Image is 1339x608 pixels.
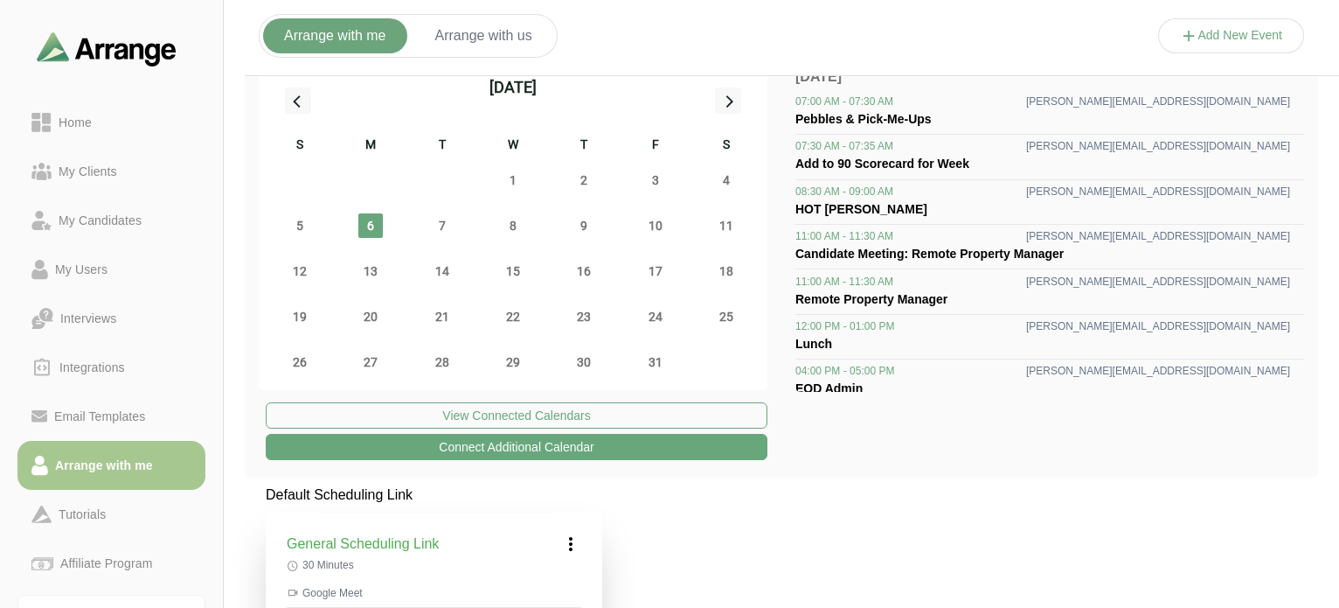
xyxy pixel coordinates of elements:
div: T [406,135,477,157]
span: HOT [PERSON_NAME] [795,202,927,216]
div: Arrange with me [48,455,160,476]
span: 07:30 AM - 07:35 AM [795,139,893,153]
button: Connect Additional Calendar [266,434,767,460]
div: F [620,135,690,157]
button: View Connected Calendars [266,402,767,429]
span: [PERSON_NAME][EMAIL_ADDRESS][DOMAIN_NAME] [1026,94,1290,108]
a: Interviews [17,294,205,343]
span: Thursday, October 23, 2025 [572,304,596,329]
span: 12:00 PM - 01:00 PM [795,319,894,333]
a: Home [17,98,205,147]
span: Tuesday, October 28, 2025 [430,350,454,374]
span: Friday, October 17, 2025 [643,259,668,283]
p: [DATE] [795,66,1304,87]
span: Friday, October 31, 2025 [643,350,668,374]
div: S [264,135,335,157]
div: Tutorials [52,504,113,525]
span: Pebbles & Pick-Me-Ups [795,112,932,126]
span: Sunday, October 19, 2025 [288,304,312,329]
span: Tuesday, October 14, 2025 [430,259,454,283]
p: 30 Minutes [287,558,581,572]
button: Add New Event [1158,18,1305,53]
span: Monday, October 6, 2025 [358,213,383,238]
a: Integrations [17,343,205,392]
span: [PERSON_NAME][EMAIL_ADDRESS][DOMAIN_NAME] [1026,275,1290,289]
div: My Users [48,259,114,280]
span: Thursday, October 16, 2025 [572,259,596,283]
div: Interviews [53,308,123,329]
span: Saturday, October 25, 2025 [714,304,739,329]
a: My Candidates [17,196,205,245]
div: W [477,135,548,157]
span: 11:00 AM - 11:30 AM [795,275,893,289]
span: 07:00 AM - 07:30 AM [795,94,893,108]
p: Google Meet [287,586,581,600]
span: Monday, October 20, 2025 [358,304,383,329]
span: Wednesday, October 8, 2025 [501,213,525,238]
p: Default Scheduling Link [266,485,602,506]
div: S [691,135,762,157]
span: Thursday, October 2, 2025 [572,168,596,192]
span: Wednesday, October 15, 2025 [501,259,525,283]
span: Thursday, October 30, 2025 [572,350,596,374]
span: [PERSON_NAME][EMAIL_ADDRESS][DOMAIN_NAME] [1026,139,1290,153]
span: Thursday, October 9, 2025 [572,213,596,238]
span: Sunday, October 12, 2025 [288,259,312,283]
div: [DATE] [489,75,537,100]
a: Arrange with me [17,441,205,490]
div: My Candidates [52,210,149,231]
div: My Clients [52,161,124,182]
span: Monday, October 27, 2025 [358,350,383,374]
span: Wednesday, October 29, 2025 [501,350,525,374]
span: Sunday, October 5, 2025 [288,213,312,238]
span: Sunday, October 26, 2025 [288,350,312,374]
button: Arrange with us [414,18,553,53]
div: T [549,135,620,157]
span: Candidate Meeting: Remote Property Manager [795,247,1064,261]
span: Tuesday, October 7, 2025 [430,213,454,238]
span: EOD Admin [795,381,863,395]
span: Remote Property Manager [795,292,947,306]
span: Saturday, October 11, 2025 [714,213,739,238]
span: Wednesday, October 22, 2025 [501,304,525,329]
span: Add to 90 Scorecard for Week [795,157,969,171]
span: Wednesday, October 1, 2025 [501,168,525,192]
h3: General Scheduling Link [287,534,439,555]
div: M [335,135,406,157]
span: Monday, October 13, 2025 [358,259,383,283]
span: [PERSON_NAME][EMAIL_ADDRESS][DOMAIN_NAME] [1026,185,1290,199]
span: 04:00 PM - 05:00 PM [795,364,894,378]
a: My Clients [17,147,205,196]
button: Arrange with me [263,18,407,53]
div: Affiliate Program [53,553,159,574]
span: Friday, October 3, 2025 [643,168,668,192]
span: Lunch [795,337,832,351]
a: My Users [17,245,205,294]
a: Email Templates [17,392,205,441]
span: Tuesday, October 21, 2025 [430,304,454,329]
div: Email Templates [47,406,152,427]
a: Affiliate Program [17,539,205,588]
span: Saturday, October 4, 2025 [714,168,739,192]
span: [PERSON_NAME][EMAIL_ADDRESS][DOMAIN_NAME] [1026,364,1290,378]
span: Friday, October 24, 2025 [643,304,668,329]
div: Integrations [52,357,132,378]
span: 11:00 AM - 11:30 AM [795,229,893,243]
img: arrangeai-name-small-logo.4d2b8aee.svg [37,31,177,66]
div: Home [52,112,99,133]
span: [PERSON_NAME][EMAIL_ADDRESS][DOMAIN_NAME] [1026,319,1290,333]
span: 08:30 AM - 09:00 AM [795,185,893,199]
a: Tutorials [17,490,205,539]
span: Saturday, October 18, 2025 [714,259,739,283]
span: [PERSON_NAME][EMAIL_ADDRESS][DOMAIN_NAME] [1026,229,1290,243]
span: Friday, October 10, 2025 [643,213,668,238]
